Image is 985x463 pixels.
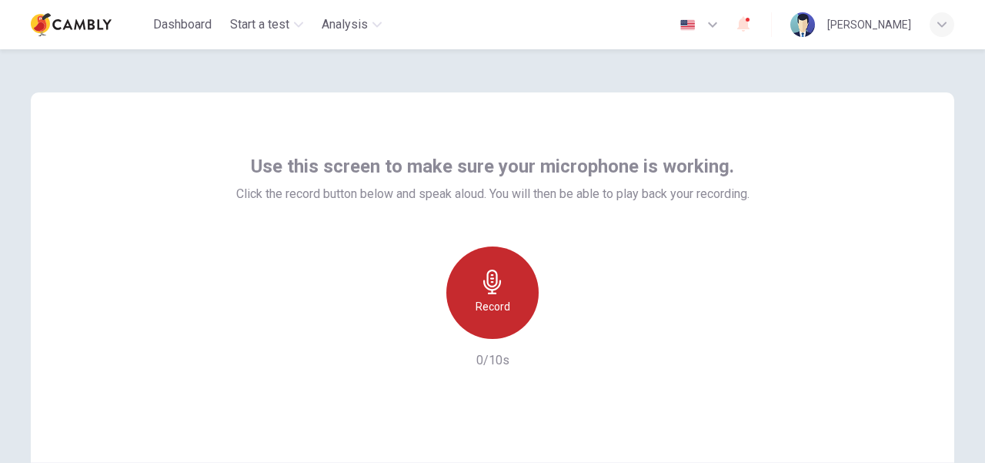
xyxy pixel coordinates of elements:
[31,9,112,40] img: Cambly logo
[147,11,218,39] button: Dashboard
[230,15,289,34] span: Start a test
[322,15,368,34] span: Analysis
[446,247,539,339] button: Record
[31,9,147,40] a: Cambly logo
[224,11,309,39] button: Start a test
[153,15,212,34] span: Dashboard
[476,297,510,316] h6: Record
[476,351,509,370] h6: 0/10s
[251,154,734,179] span: Use this screen to make sure your microphone is working.
[678,19,697,31] img: en
[827,15,911,34] div: [PERSON_NAME]
[790,12,815,37] img: Profile picture
[236,185,750,203] span: Click the record button below and speak aloud. You will then be able to play back your recording.
[316,11,388,39] button: Analysis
